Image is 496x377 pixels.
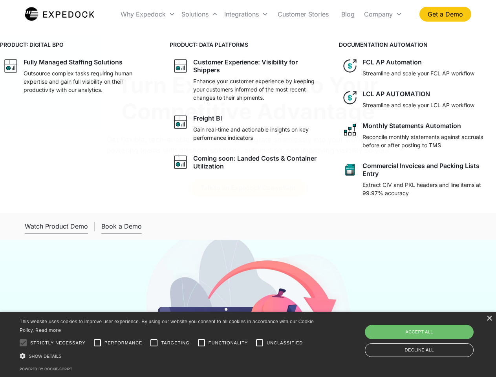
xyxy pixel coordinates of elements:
a: graph iconCustomer Experience: Visibility for ShippersEnhance your customer experience by keeping... [170,55,327,105]
a: graph iconComing soon: Landed Costs & Container Utilization [170,151,327,173]
div: Monthly Statements Automation [362,122,461,130]
div: Integrations [224,10,259,18]
span: This website uses cookies to improve user experience. By using our website you consent to all coo... [20,319,314,333]
div: Company [364,10,393,18]
div: Integrations [221,1,271,27]
a: dollar iconFCL AP AutomationStreamline and scale your FCL AP workflow [339,55,496,81]
a: dollar iconLCL AP AUTOMATIONStreamline and scale your LCL AP workflow [339,87,496,112]
div: Solutions [178,1,221,27]
p: Gain real-time and actionable insights on key performance indicators [193,125,324,142]
div: Company [361,1,405,27]
span: Strictly necessary [30,340,86,346]
div: Solutions [181,10,209,18]
a: Customer Stories [271,1,335,27]
h4: PRODUCT: DATA PLATFORMS [170,40,327,49]
a: home [25,6,94,22]
img: network like icon [342,122,358,137]
h4: DOCUMENTATION AUTOMATION [339,40,496,49]
span: Unclassified [267,340,303,346]
div: Show details [20,352,317,360]
div: Watch Product Demo [25,222,88,230]
p: Reconcile monthly statements against accruals before or after posting to TMS [362,133,493,149]
div: Fully Managed Staffing Solutions [24,58,123,66]
img: dollar icon [342,90,358,106]
p: Outsource complex tasks requiring human expertise and gain full visibility on their productivity ... [24,69,154,94]
iframe: Chat Widget [365,292,496,377]
div: Coming soon: Landed Costs & Container Utilization [193,154,324,170]
p: Enhance your customer experience by keeping your customers informed of the most recent changes to... [193,77,324,102]
img: Expedock Logo [25,6,94,22]
div: Why Expedock [117,1,178,27]
div: Customer Experience: Visibility for Shippers [193,58,324,74]
a: open lightbox [25,219,88,234]
img: sheet icon [342,162,358,178]
div: Why Expedock [121,10,166,18]
a: Book a Demo [101,219,142,234]
img: graph icon [173,58,189,74]
img: graph icon [3,58,19,74]
p: Streamline and scale your FCL AP workflow [362,69,474,77]
div: LCL AP AUTOMATION [362,90,430,98]
span: Functionality [209,340,248,346]
div: Book a Demo [101,222,142,230]
span: Performance [104,340,143,346]
a: Get a Demo [419,7,471,22]
img: dollar icon [342,58,358,74]
a: Blog [335,1,361,27]
div: FCL AP Automation [362,58,422,66]
a: network like iconMonthly Statements AutomationReconcile monthly statements against accruals befor... [339,119,496,152]
div: Commercial Invoices and Packing Lists Entry [362,162,493,178]
p: Streamline and scale your LCL AP workflow [362,101,474,109]
a: Read more [35,327,61,333]
img: graph icon [173,114,189,130]
a: sheet iconCommercial Invoices and Packing Lists EntryExtract CIV and PKL headers and line items a... [339,159,496,200]
img: graph icon [173,154,189,170]
p: Extract CIV and PKL headers and line items at 99.97% accuracy [362,181,493,197]
a: Powered by cookie-script [20,367,72,371]
a: graph iconFreight BIGain real-time and actionable insights on key performance indicators [170,111,327,145]
span: Targeting [161,340,189,346]
span: Show details [29,354,62,359]
div: Freight BI [193,114,222,122]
